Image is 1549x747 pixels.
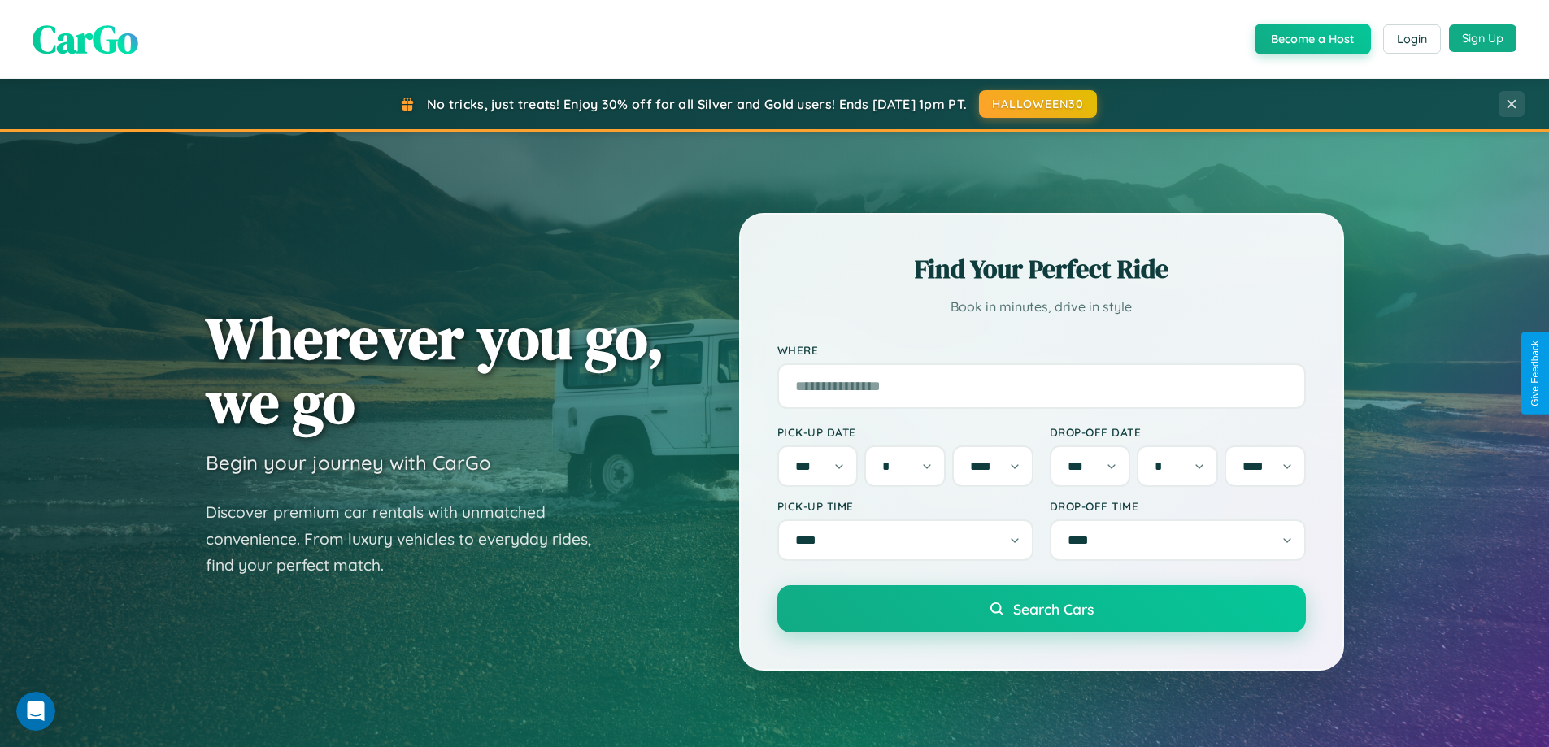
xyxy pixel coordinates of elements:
h3: Begin your journey with CarGo [206,450,491,475]
div: Give Feedback [1529,341,1541,406]
label: Pick-up Date [777,425,1033,439]
h2: Find Your Perfect Ride [777,251,1306,287]
h1: Wherever you go, we go [206,306,664,434]
p: Discover premium car rentals with unmatched convenience. From luxury vehicles to everyday rides, ... [206,499,612,579]
button: HALLOWEEN30 [979,90,1097,118]
label: Pick-up Time [777,499,1033,513]
span: CarGo [33,12,138,66]
p: Book in minutes, drive in style [777,295,1306,319]
button: Search Cars [777,585,1306,632]
button: Sign Up [1449,24,1516,52]
span: Search Cars [1013,600,1094,618]
button: Become a Host [1255,24,1371,54]
iframe: Intercom live chat [16,692,55,731]
button: Login [1383,24,1441,54]
label: Where [777,343,1306,357]
span: No tricks, just treats! Enjoy 30% off for all Silver and Gold users! Ends [DATE] 1pm PT. [427,96,967,112]
label: Drop-off Time [1050,499,1306,513]
label: Drop-off Date [1050,425,1306,439]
